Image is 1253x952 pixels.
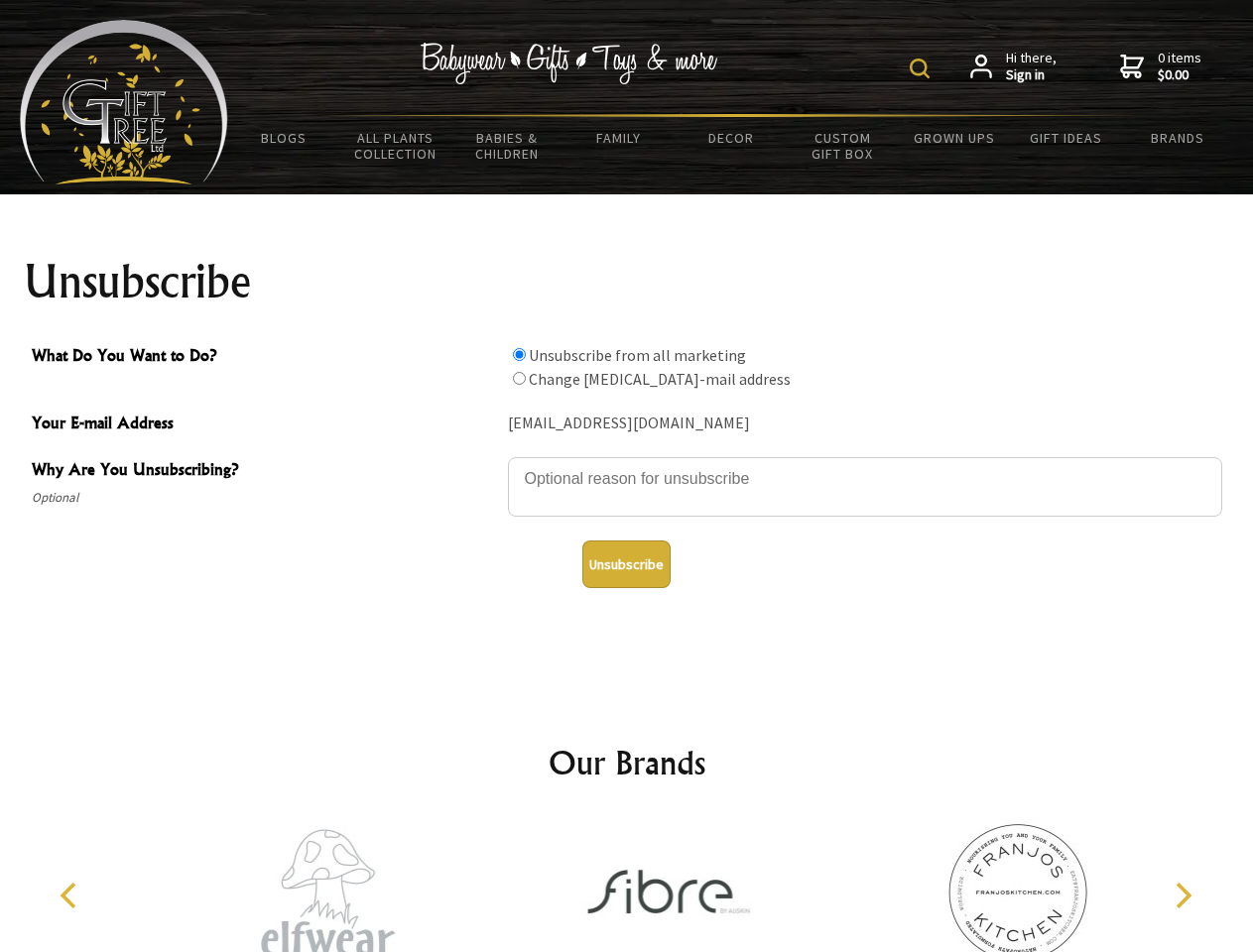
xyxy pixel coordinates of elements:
a: BLOGS [228,117,340,159]
img: product search [910,59,930,78]
textarea: Why Are You Unsubscribing? [508,457,1222,517]
strong: $0.00 [1158,66,1201,84]
button: Next [1161,874,1204,917]
a: Hi there,Sign in [970,50,1057,84]
span: What Do You Want to Do? [32,343,498,372]
a: Gift Ideas [1010,117,1122,159]
button: Previous [50,874,93,917]
strong: Sign in [1006,66,1057,84]
h1: Unsubscribe [24,258,1230,305]
img: Babywear - Gifts - Toys & more [421,43,718,84]
a: Babies & Children [451,117,564,175]
a: Decor [675,117,787,159]
a: Brands [1122,117,1234,159]
span: Hi there, [1006,50,1057,84]
button: Unsubscribe [582,540,671,588]
input: What Do You Want to Do? [513,348,526,361]
label: Unsubscribe from all marketing [529,345,746,365]
a: All Plants Collection [340,117,452,175]
a: Grown Ups [898,117,1010,159]
span: Optional [32,486,498,510]
h2: Our Brands [40,739,1214,786]
input: What Do You Want to Do? [513,372,526,385]
a: 0 items$0.00 [1120,50,1201,84]
span: 0 items [1158,49,1201,84]
span: Why Are You Unsubscribing? [32,457,498,486]
img: Babyware - Gifts - Toys and more... [20,20,228,184]
span: Your E-mail Address [32,411,498,439]
div: [EMAIL_ADDRESS][DOMAIN_NAME] [508,409,1222,439]
a: Custom Gift Box [787,117,899,175]
a: Family [564,117,676,159]
label: Change [MEDICAL_DATA]-mail address [529,369,791,389]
